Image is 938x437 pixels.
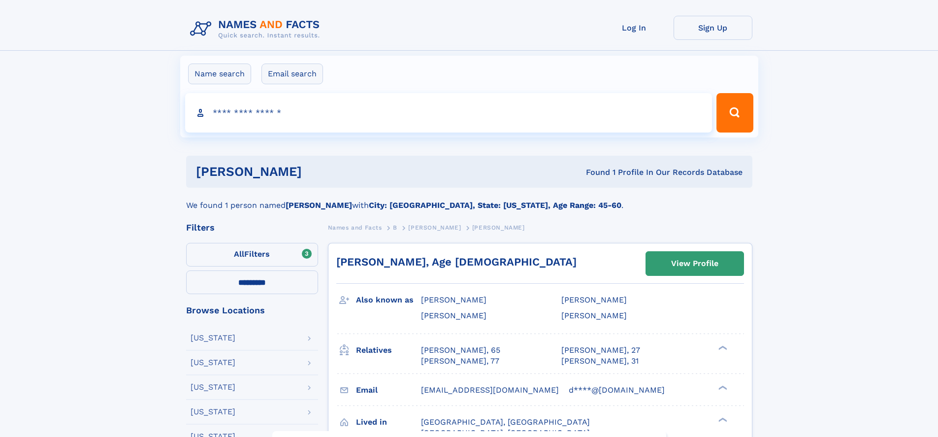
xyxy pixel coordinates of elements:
[356,414,421,431] h3: Lived in
[185,93,712,133] input: search input
[356,342,421,359] h3: Relatives
[286,201,352,210] b: [PERSON_NAME]
[191,334,235,342] div: [US_STATE]
[186,243,318,267] label: Filters
[421,311,486,320] span: [PERSON_NAME]
[444,167,743,178] div: Found 1 Profile In Our Records Database
[421,385,559,395] span: [EMAIL_ADDRESS][DOMAIN_NAME]
[186,223,318,232] div: Filters
[716,384,728,391] div: ❯
[336,256,577,268] a: [PERSON_NAME], Age [DEMOGRAPHIC_DATA]
[595,16,674,40] a: Log In
[328,221,382,234] a: Names and Facts
[408,224,461,231] span: [PERSON_NAME]
[191,359,235,367] div: [US_STATE]
[472,224,525,231] span: [PERSON_NAME]
[186,16,328,42] img: Logo Names and Facts
[234,249,244,259] span: All
[561,311,627,320] span: [PERSON_NAME]
[646,252,744,275] a: View Profile
[421,345,500,356] a: [PERSON_NAME], 65
[674,16,752,40] a: Sign Up
[186,188,752,211] div: We found 1 person named with .
[188,64,251,84] label: Name search
[421,417,590,427] span: [GEOGRAPHIC_DATA], [GEOGRAPHIC_DATA]
[421,356,499,367] a: [PERSON_NAME], 77
[716,344,728,351] div: ❯
[671,252,718,275] div: View Profile
[191,383,235,391] div: [US_STATE]
[393,224,397,231] span: B
[393,221,397,234] a: B
[191,408,235,416] div: [US_STATE]
[716,93,753,133] button: Search Button
[356,382,421,399] h3: Email
[408,221,461,234] a: [PERSON_NAME]
[186,306,318,315] div: Browse Locations
[561,356,639,367] a: [PERSON_NAME], 31
[369,201,621,210] b: City: [GEOGRAPHIC_DATA], State: [US_STATE], Age Range: 45-60
[421,295,486,304] span: [PERSON_NAME]
[356,292,421,308] h3: Also known as
[561,345,640,356] a: [PERSON_NAME], 27
[561,295,627,304] span: [PERSON_NAME]
[261,64,323,84] label: Email search
[716,416,728,423] div: ❯
[196,166,444,178] h1: [PERSON_NAME]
